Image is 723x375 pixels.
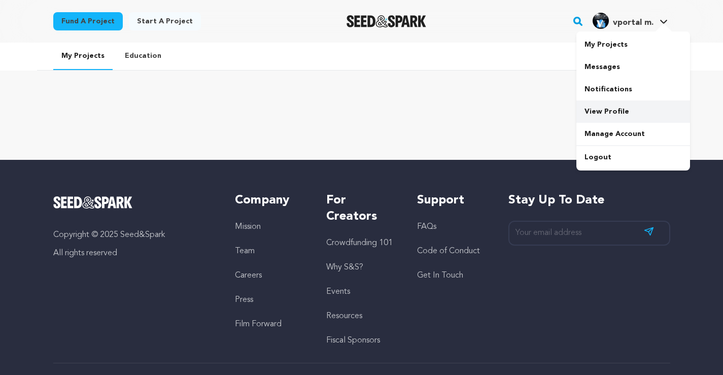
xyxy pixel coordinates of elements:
[591,11,670,32] span: vportal m.'s Profile
[235,296,253,304] a: Press
[53,247,215,259] p: All rights reserved
[591,11,670,29] a: vportal m.'s Profile
[576,100,690,123] a: View Profile
[576,33,690,56] a: My Projects
[326,239,393,247] a: Crowdfunding 101
[326,263,363,271] a: Why S&S?
[417,247,480,255] a: Code of Conduct
[508,221,670,246] input: Your email address
[347,15,426,27] img: Seed&Spark Logo Dark Mode
[326,312,362,320] a: Resources
[326,192,397,225] h5: For Creators
[417,271,463,280] a: Get In Touch
[235,192,305,209] h5: Company
[576,56,690,78] a: Messages
[347,15,426,27] a: Seed&Spark Homepage
[508,192,670,209] h5: Stay up to date
[417,223,436,231] a: FAQs
[235,320,282,328] a: Film Forward
[235,223,261,231] a: Mission
[576,146,690,168] a: Logout
[326,288,350,296] a: Events
[117,43,169,69] a: Education
[53,196,215,209] a: Seed&Spark Homepage
[53,43,113,70] a: My Projects
[417,192,488,209] h5: Support
[593,13,653,29] div: vportal m.'s Profile
[235,271,262,280] a: Careers
[576,123,690,145] a: Manage Account
[593,13,609,29] img: f6c3eaa0454946b2.png
[326,336,380,345] a: Fiscal Sponsors
[53,12,123,30] a: Fund a project
[235,247,255,255] a: Team
[53,196,133,209] img: Seed&Spark Logo
[53,229,215,241] p: Copyright © 2025 Seed&Spark
[613,19,653,27] span: vportal m.
[129,12,201,30] a: Start a project
[576,78,690,100] a: Notifications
